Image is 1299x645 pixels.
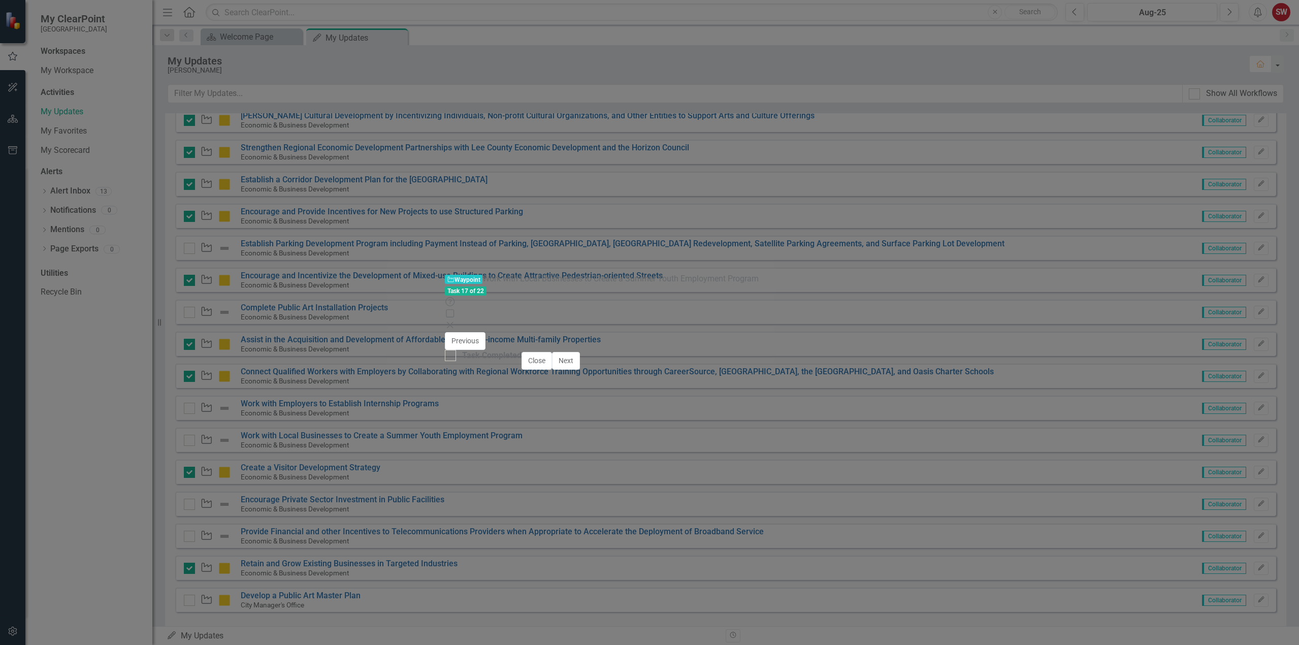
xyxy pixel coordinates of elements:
[445,332,485,350] button: Previous
[462,350,522,362] div: Task Completed
[445,286,486,296] span: Task 17 of 22
[522,352,552,370] button: Close
[552,352,580,370] button: Next
[482,274,759,283] span: Work with Local Businesses to Create a Summer Youth Employment Program
[445,275,482,284] span: Waypoint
